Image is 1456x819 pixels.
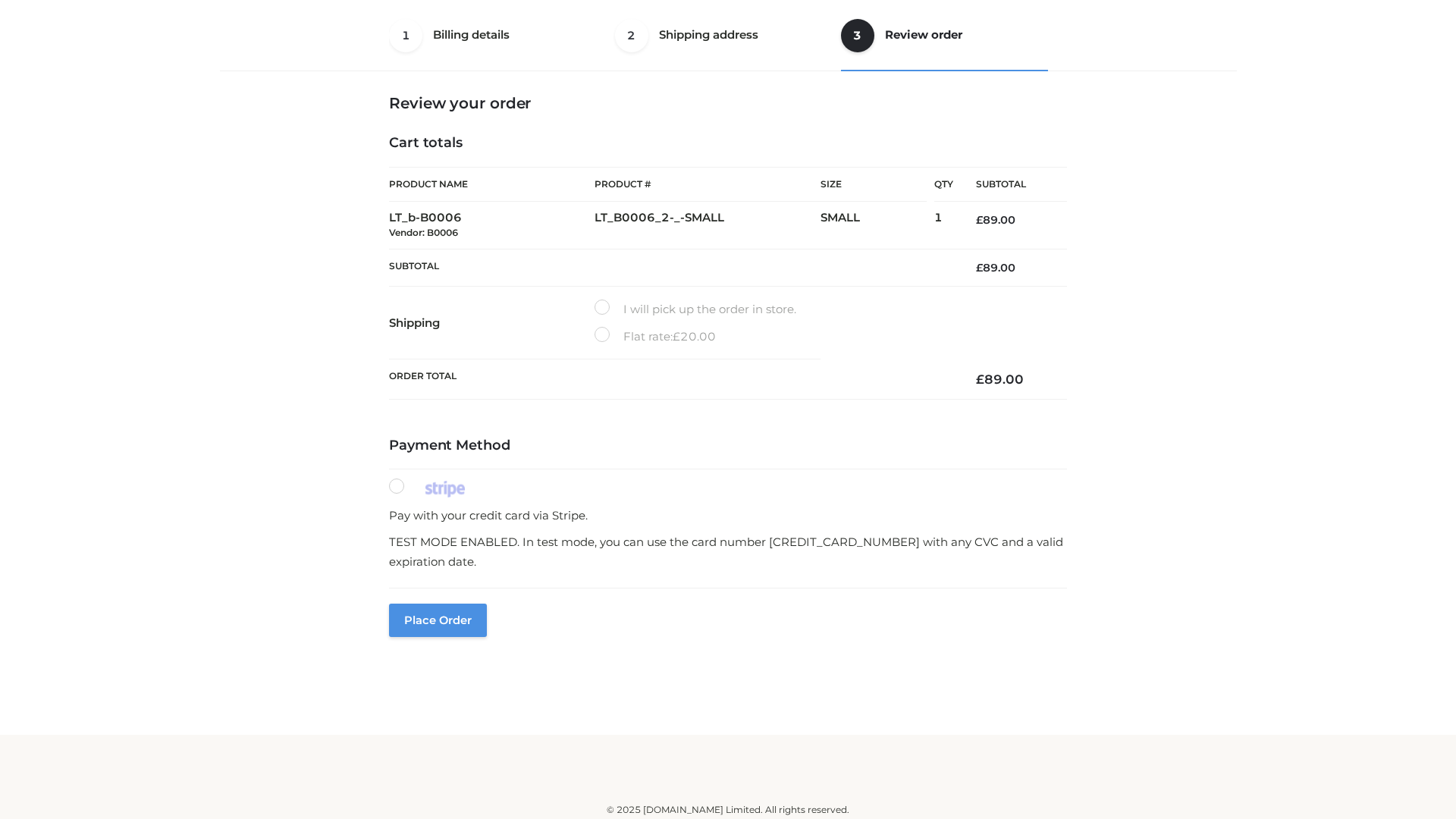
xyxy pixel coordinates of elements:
h4: Payment Method [389,438,1067,454]
th: Order Total [389,359,953,400]
th: Shipping [389,287,595,359]
span: £ [976,261,983,275]
span: £ [673,329,680,344]
small: Vendor: B0006 [389,227,458,238]
span: £ [976,213,983,227]
button: Place order [389,604,487,637]
th: Subtotal [389,249,953,286]
td: LT_B0006_2-_-SMALL [595,202,821,249]
p: Pay with your credit card via Stripe. [389,506,1067,526]
th: Subtotal [953,168,1067,202]
label: Flat rate: [595,327,716,347]
td: 1 [934,202,953,249]
bdi: 89.00 [976,261,1015,275]
th: Size [821,168,927,202]
th: Qty [934,167,953,202]
span: £ [976,372,984,387]
bdi: 20.00 [673,329,716,344]
h4: Cart totals [389,135,1067,152]
div: © 2025 [DOMAIN_NAME] Limited. All rights reserved. [225,802,1231,817]
td: SMALL [821,202,934,249]
bdi: 89.00 [976,372,1024,387]
th: Product Name [389,167,595,202]
bdi: 89.00 [976,213,1015,227]
p: TEST MODE ENABLED. In test mode, you can use the card number [CREDIT_CARD_NUMBER] with any CVC an... [389,532,1067,571]
label: I will pick up the order in store. [595,300,796,319]
h3: Review your order [389,94,1067,112]
th: Product # [595,167,821,202]
td: LT_b-B0006 [389,202,595,249]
